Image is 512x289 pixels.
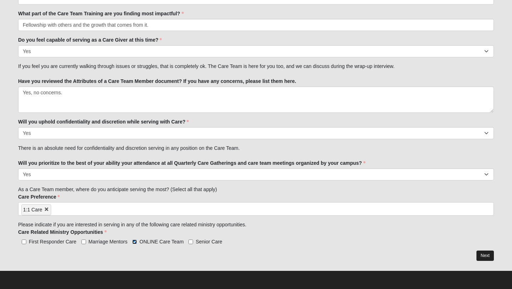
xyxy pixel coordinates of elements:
label: Will you prioritize to the best of your ability your attendance at all Quarterly Care Gatherings ... [18,159,366,167]
input: Marriage Mentors [81,240,86,244]
span: Marriage Mentors [89,239,128,245]
label: Care Related Ministry Opportunities [18,228,107,236]
label: Have you reviewed the Attributes of a Care Team Member document? If you have any concerns, please... [18,78,296,85]
span: Senior Care [196,239,222,245]
span: ONLINE Care Team [139,239,183,245]
input: Senior Care [188,240,193,244]
span: 1:1 Care [23,207,42,212]
input: First Responder Care [22,240,26,244]
label: Will you uphold confidentiality and discretion while serving with Care? [18,118,189,125]
input: ONLINE Care Team [132,240,137,244]
span: First Responder Care [29,239,76,245]
label: Do you feel capable of serving as a Care Giver at this time? [18,36,162,43]
label: Care Preference [18,193,60,200]
a: Next [476,251,494,261]
label: What part of the Care Team Training are you finding most impactful? [18,10,184,17]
